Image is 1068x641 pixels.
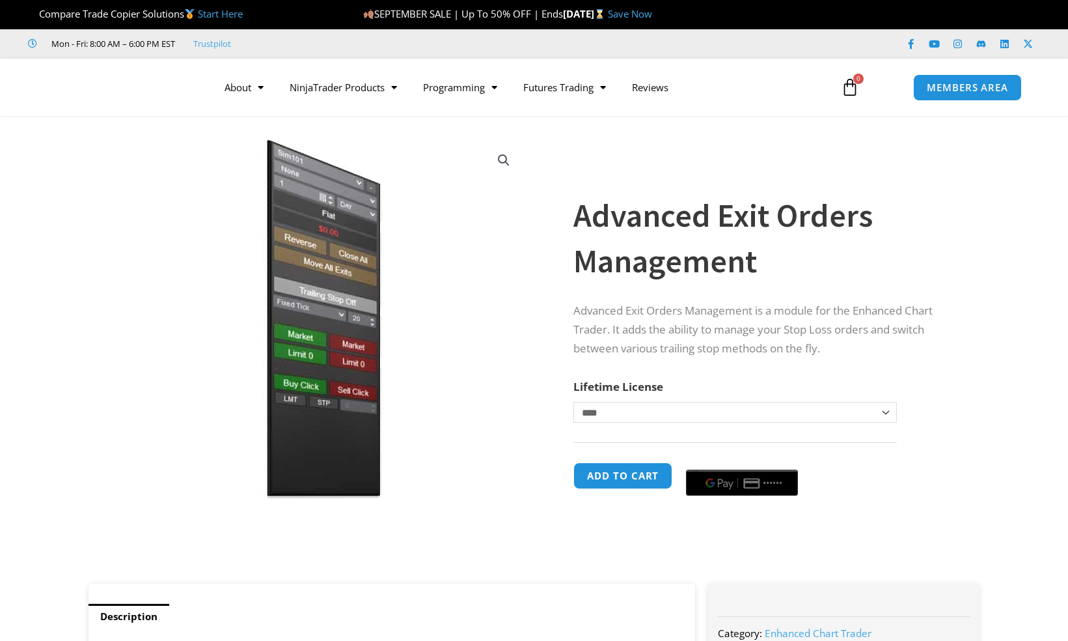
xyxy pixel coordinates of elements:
[277,72,410,102] a: NinjaTrader Products
[686,470,798,496] button: Buy with GPay
[107,139,525,499] img: AdvancedStopLossMgmt
[619,72,681,102] a: Reviews
[563,7,608,20] strong: [DATE]
[193,36,231,51] a: Trustpilot
[683,461,801,462] iframe: Secure payment input frame
[853,74,864,84] span: 0
[718,627,762,640] span: Category:
[46,64,186,111] img: LogoAI | Affordable Indicators – NinjaTrader
[89,604,169,629] a: Description
[492,149,515,172] a: View full-screen image gallery
[763,479,783,488] text: ••••••
[198,7,243,20] a: Start Here
[765,627,871,640] a: Enhanced Chart Trader
[212,72,277,102] a: About
[573,193,953,284] h1: Advanced Exit Orders Management
[28,7,243,20] span: Compare Trade Copier Solutions
[364,9,374,19] img: 🍂
[573,429,594,438] a: Clear options
[573,302,953,358] p: Advanced Exit Orders Management is a module for the Enhanced Chart Trader. It adds the ability to...
[29,9,38,19] img: 🏆
[913,74,1022,101] a: MEMBERS AREA
[608,7,652,20] a: Save Now
[510,72,619,102] a: Futures Trading
[573,463,672,489] button: Add to cart
[927,83,1008,93] span: MEMBERS AREA
[821,68,879,106] a: 0
[410,72,510,102] a: Programming
[595,9,605,19] img: ⌛
[212,72,826,102] nav: Menu
[573,379,663,394] label: Lifetime License
[363,7,563,20] span: SEPTEMBER SALE | Up To 50% OFF | Ends
[185,9,195,19] img: 🥇
[48,36,175,51] span: Mon - Fri: 8:00 AM – 6:00 PM EST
